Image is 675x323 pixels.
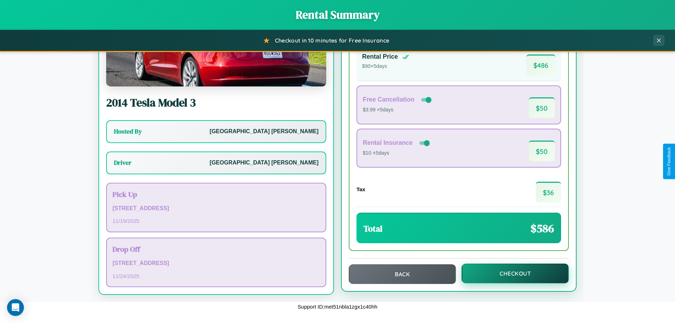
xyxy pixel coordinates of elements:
[112,204,320,214] p: [STREET_ADDRESS]
[362,53,398,60] h4: Rental Price
[298,302,378,311] p: Support ID: met51nbla1zgx1c40hh
[7,299,24,316] div: Open Intercom Messenger
[529,141,555,161] span: $ 50
[356,186,365,192] h4: Tax
[349,264,456,284] button: Back
[7,7,668,22] h1: Rental Summary
[363,105,433,115] p: $3.99 × 5 days
[106,95,326,110] h2: 2014 Tesla Model 3
[210,127,319,137] p: [GEOGRAPHIC_DATA] [PERSON_NAME]
[362,62,409,71] p: $ 90 × 5 days
[114,127,142,136] h3: Hosted By
[462,264,569,283] button: Checkout
[112,216,320,226] p: 11 / 19 / 2025
[526,54,555,75] span: $ 486
[364,223,382,234] h3: Total
[363,139,413,147] h4: Rental Insurance
[536,182,561,202] span: $ 36
[531,221,554,236] span: $ 586
[112,258,320,269] p: [STREET_ADDRESS]
[363,149,431,158] p: $10 × 5 days
[529,97,555,118] span: $ 50
[275,37,389,44] span: Checkout in 10 minutes for Free Insurance
[210,158,319,168] p: [GEOGRAPHIC_DATA] [PERSON_NAME]
[112,271,320,281] p: 11 / 24 / 2025
[114,159,131,167] h3: Driver
[112,189,320,199] h3: Pick Up
[667,147,671,176] div: Give Feedback
[112,244,320,254] h3: Drop Off
[363,96,414,103] h4: Free Cancellation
